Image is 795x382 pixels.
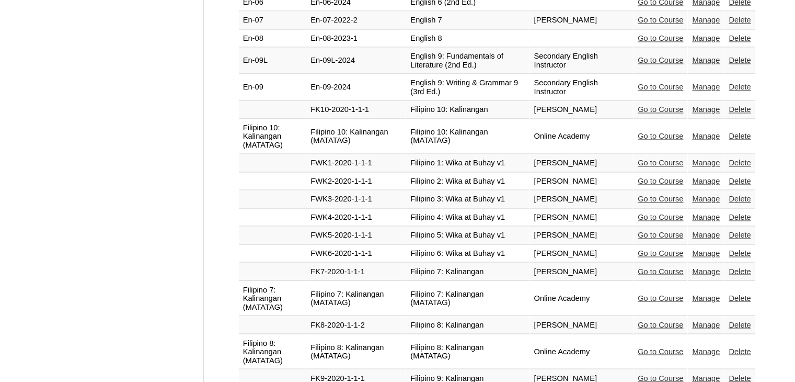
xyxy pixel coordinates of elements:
a: Go to Course [638,132,683,140]
a: Delete [729,374,751,382]
td: FWK2-2020-1-1-1 [306,173,406,190]
a: Manage [692,347,720,355]
a: Delete [729,195,751,203]
td: En-09 [239,74,306,100]
td: English 9: Fundamentals of Literature (2nd Ed.) [406,48,529,74]
a: Go to Course [638,249,683,257]
a: Delete [729,231,751,239]
td: Filipino 8: Kalinangan [406,316,529,334]
a: Manage [692,132,720,140]
a: Delete [729,34,751,42]
a: Manage [692,34,720,42]
td: [PERSON_NAME] [529,190,633,208]
td: Filipino 4: Wika at Buhay v1 [406,209,529,227]
td: English 8 [406,30,529,48]
td: Filipino 7: Kalinangan (MATATAG) [306,281,406,316]
a: Delete [729,159,751,167]
a: Delete [729,320,751,329]
td: Online Academy [529,281,633,316]
td: [PERSON_NAME] [529,12,633,29]
a: Manage [692,231,720,239]
td: Filipino 1: Wika at Buhay v1 [406,154,529,172]
td: FK10-2020-1-1-1 [306,101,406,119]
td: FWK4-2020-1-1-1 [306,209,406,227]
td: Secondary English Instructor [529,74,633,100]
td: [PERSON_NAME] [529,173,633,190]
td: [PERSON_NAME] [529,227,633,244]
a: Go to Course [638,195,683,203]
td: Filipino 2: Wika at Buhay v1 [406,173,529,190]
td: [PERSON_NAME] [529,154,633,172]
a: Delete [729,213,751,221]
td: Filipino 10: Kalinangan [406,101,529,119]
a: Go to Course [638,374,683,382]
td: Filipino 5: Wika at Buhay v1 [406,227,529,244]
td: Filipino 8: Kalinangan (MATATAG) [239,334,306,369]
a: Delete [729,132,751,140]
td: Filipino 10: Kalinangan (MATATAG) [306,119,406,154]
a: Go to Course [638,56,683,64]
a: Manage [692,320,720,329]
a: Manage [692,374,720,382]
td: Filipino 10: Kalinangan (MATATAG) [406,119,529,154]
td: English 7 [406,12,529,29]
td: [PERSON_NAME] [529,245,633,263]
a: Manage [692,83,720,91]
td: [PERSON_NAME] [529,209,633,227]
a: Delete [729,347,751,355]
a: Manage [692,105,720,114]
a: Delete [729,105,751,114]
a: Go to Course [638,83,683,91]
a: Manage [692,267,720,275]
a: Delete [729,16,751,24]
a: Delete [729,267,751,275]
td: [PERSON_NAME] [529,101,633,119]
a: Go to Course [638,16,683,24]
td: En-07-2022-2 [306,12,406,29]
td: En-08-2023-1 [306,30,406,48]
td: FWK1-2020-1-1-1 [306,154,406,172]
td: [PERSON_NAME] [529,263,633,280]
td: En-09L-2024 [306,48,406,74]
a: Go to Course [638,105,683,114]
a: Go to Course [638,159,683,167]
td: En-09-2024 [306,74,406,100]
td: Online Academy [529,119,633,154]
td: FWK3-2020-1-1-1 [306,190,406,208]
a: Manage [692,56,720,64]
td: FK8-2020-1-1-2 [306,316,406,334]
td: FK7-2020-1-1-1 [306,263,406,280]
a: Delete [729,83,751,91]
a: Go to Course [638,347,683,355]
a: Go to Course [638,294,683,302]
a: Go to Course [638,177,683,185]
td: FWK5-2020-1-1-1 [306,227,406,244]
td: Filipino 10: Kalinangan (MATATAG) [239,119,306,154]
a: Go to Course [638,34,683,42]
a: Delete [729,56,751,64]
a: Go to Course [638,320,683,329]
a: Manage [692,16,720,24]
td: Filipino 8: Kalinangan (MATATAG) [406,334,529,369]
td: En-09L [239,48,306,74]
a: Go to Course [638,267,683,275]
td: Filipino 7: Kalinangan (MATATAG) [406,281,529,316]
a: Manage [692,294,720,302]
td: En-08 [239,30,306,48]
td: Filipino 8: Kalinangan (MATATAG) [306,334,406,369]
td: Online Academy [529,334,633,369]
td: Filipino 3: Wika at Buhay v1 [406,190,529,208]
a: Manage [692,159,720,167]
a: Manage [692,213,720,221]
a: Go to Course [638,231,683,239]
td: [PERSON_NAME] [529,316,633,334]
td: Filipino 7: Kalinangan (MATATAG) [239,281,306,316]
a: Manage [692,177,720,185]
td: Secondary English Instructor [529,48,633,74]
a: Delete [729,249,751,257]
td: FWK6-2020-1-1-1 [306,245,406,263]
td: Filipino 7: Kalinangan [406,263,529,280]
a: Manage [692,195,720,203]
a: Delete [729,294,751,302]
td: Filipino 6: Wika at Buhay v1 [406,245,529,263]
